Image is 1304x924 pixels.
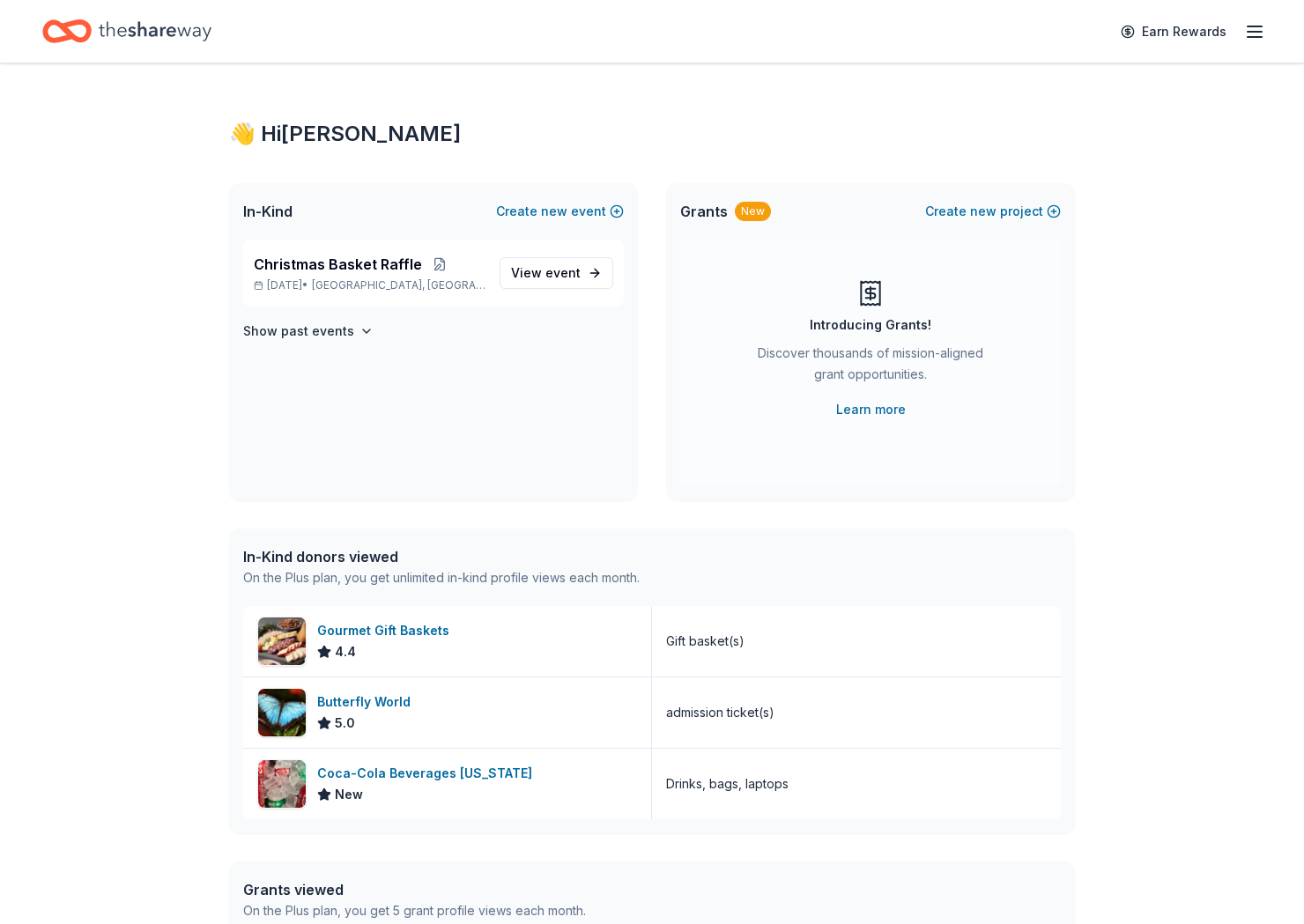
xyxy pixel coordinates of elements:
[42,11,211,52] a: Home
[666,631,745,652] div: Gift basket(s)
[925,201,1061,222] button: Createnewproject
[258,617,306,665] img: Image for Gourmet Gift Baskets
[258,689,306,736] img: Image for Butterfly World
[229,120,1075,148] div: 👋 Hi [PERSON_NAME]
[500,257,613,289] a: View event
[335,713,355,734] span: 5.0
[511,262,581,284] span: View
[735,202,771,221] div: New
[243,546,640,567] div: In-Kind donors viewed
[1110,16,1237,48] a: Earn Rewards
[317,763,539,784] div: Coca-Cola Beverages [US_STATE]
[317,691,418,713] div: Butterfly World
[243,567,640,588] div: On the Plus plan, you get unlimited in-kind profile views each month.
[254,278,485,292] p: [DATE] •
[258,760,306,808] img: Image for Coca-Cola Beverages Florida
[243,321,374,342] button: Show past events
[836,399,906,420] a: Learn more
[666,702,774,723] div: admission ticket(s)
[545,265,581,280] span: event
[680,201,728,222] span: Grants
[335,641,356,662] span: 4.4
[666,773,789,795] div: Drinks, bags, laptops
[496,201,624,222] button: Createnewevent
[243,321,354,342] h4: Show past events
[254,254,422,275] span: Christmas Basket Raffle
[335,784,363,805] span: New
[317,620,456,641] div: Gourmet Gift Baskets
[312,278,485,292] span: [GEOGRAPHIC_DATA], [GEOGRAPHIC_DATA]
[810,314,931,336] div: Introducing Grants!
[243,900,586,921] div: On the Plus plan, you get 5 grant profile views each month.
[243,879,586,900] div: Grants viewed
[751,343,990,392] div: Discover thousands of mission-aligned grant opportunities.
[541,201,567,222] span: new
[243,201,293,222] span: In-Kind
[970,201,997,222] span: new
